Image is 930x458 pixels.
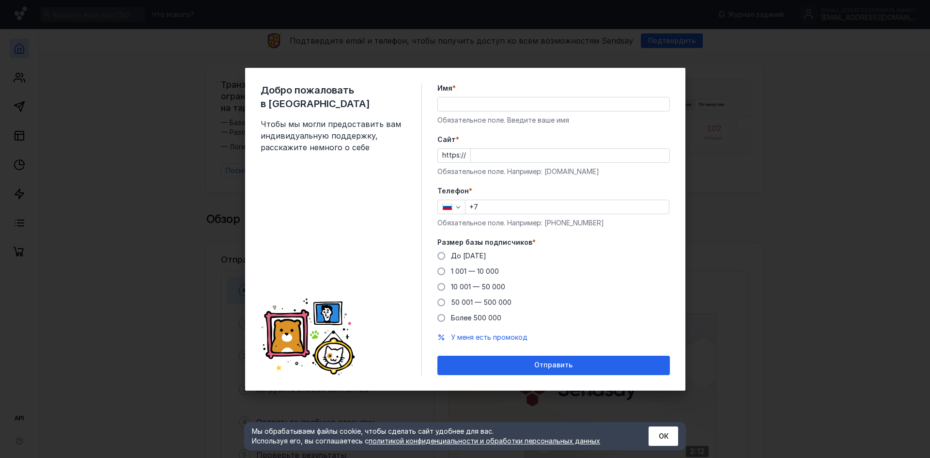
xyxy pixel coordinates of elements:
[437,135,456,144] span: Cайт
[437,167,670,176] div: Обязательное поле. Например: [DOMAIN_NAME]
[649,426,678,446] button: ОК
[451,267,499,275] span: 1 001 — 10 000
[451,314,501,322] span: Более 500 000
[451,252,486,260] span: До [DATE]
[437,83,452,93] span: Имя
[451,333,527,341] span: У меня есть промокод
[451,332,527,342] button: У меня есть промокод
[437,356,670,375] button: Отправить
[437,186,469,196] span: Телефон
[437,115,670,125] div: Обязательное поле. Введите ваше имя
[261,118,406,153] span: Чтобы мы могли предоставить вам индивидуальную поддержку, расскажите немного о себе
[534,361,573,369] span: Отправить
[437,218,670,228] div: Обязательное поле. Например: [PHONE_NUMBER]
[252,426,625,446] div: Мы обрабатываем файлы cookie, чтобы сделать сайт удобнее для вас. Используя его, вы соглашаетесь c
[369,437,600,445] a: политикой конфиденциальности и обработки персональных данных
[451,298,511,306] span: 50 001 — 500 000
[437,237,532,247] span: Размер базы подписчиков
[261,83,406,111] span: Добро пожаловать в [GEOGRAPHIC_DATA]
[451,283,505,291] span: 10 001 — 50 000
